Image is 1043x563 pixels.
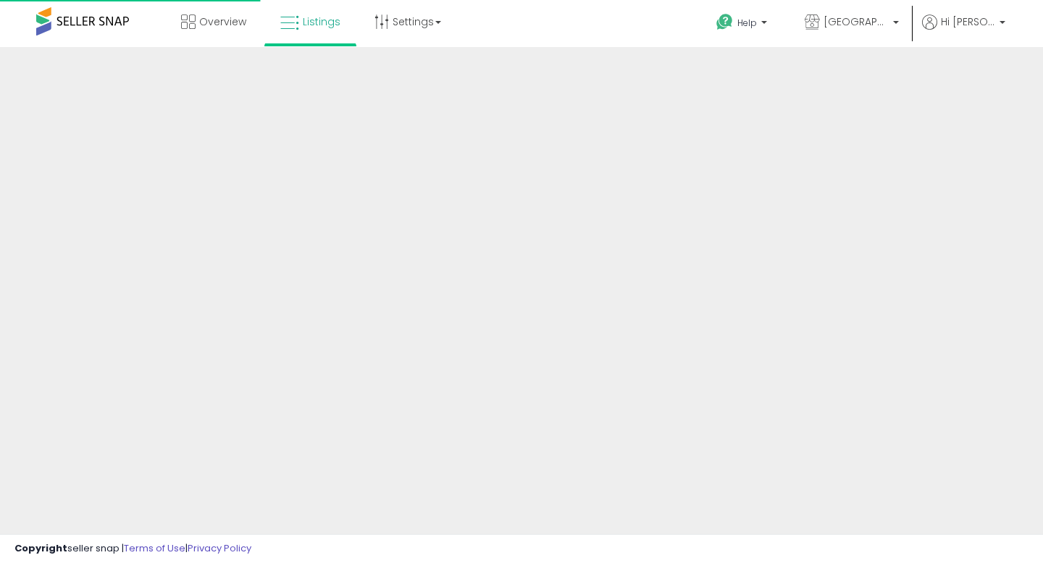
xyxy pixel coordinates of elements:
[737,17,757,29] span: Help
[941,14,995,29] span: Hi [PERSON_NAME]
[922,14,1005,47] a: Hi [PERSON_NAME]
[188,541,251,555] a: Privacy Policy
[14,542,251,556] div: seller snap | |
[716,13,734,31] i: Get Help
[824,14,889,29] span: [GEOGRAPHIC_DATA]
[705,2,782,47] a: Help
[303,14,340,29] span: Listings
[14,541,67,555] strong: Copyright
[199,14,246,29] span: Overview
[124,541,185,555] a: Terms of Use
